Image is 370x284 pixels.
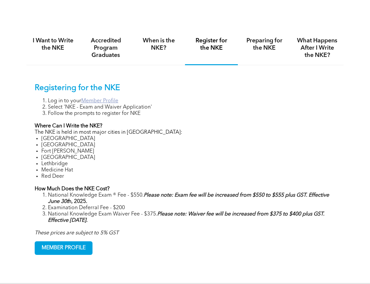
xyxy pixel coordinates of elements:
[32,37,73,52] h4: I Want to Write the NKE
[48,205,335,211] li: Examination Deferral Fee - $200
[48,98,335,104] li: Log in to your
[41,155,335,161] li: [GEOGRAPHIC_DATA]
[41,173,335,180] li: Red Deer
[48,192,335,205] li: National Knowledge Exam ® Fee - $550.
[41,136,335,142] li: [GEOGRAPHIC_DATA]
[138,37,179,52] h4: When is the NKE?
[41,167,335,173] li: Medicine Hat
[41,161,335,167] li: Lethbridge
[35,186,110,192] strong: How Much Does the NKE Cost?
[48,111,335,117] li: Follow the prompts to register for NKE
[35,83,335,93] p: Registering for the NKE
[41,148,335,155] li: Fort [PERSON_NAME]
[191,37,232,52] h4: Register for the NKE
[81,98,118,104] a: Member Profile
[35,123,102,129] strong: Where Can I Write the NKE?
[48,211,335,224] li: National Knowledge Exam Waiver Fee - $375.
[35,242,92,255] span: MEMBER PROFILE
[85,37,126,59] h4: Accredited Program Graduates
[48,193,329,204] em: Please note: Exam fee will be increased from $550 to $555 plus GST. Effective June 30t
[48,193,329,204] strong: h, 2025.
[35,241,92,255] a: MEMBER PROFILE
[244,37,285,52] h4: Preparing for the NKE
[35,129,335,136] p: The NKE is held in most major cities in [GEOGRAPHIC_DATA]:
[48,212,324,223] strong: Please note: Waiver fee will be increased from $375 to $400 plus GST. Effective [DATE].
[35,230,119,236] em: These prices are subject to 5% GST
[297,37,338,59] h4: What Happens After I Write the NKE?
[41,142,335,148] li: [GEOGRAPHIC_DATA]
[48,104,335,111] li: Select 'NKE - Exam and Waiver Application'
